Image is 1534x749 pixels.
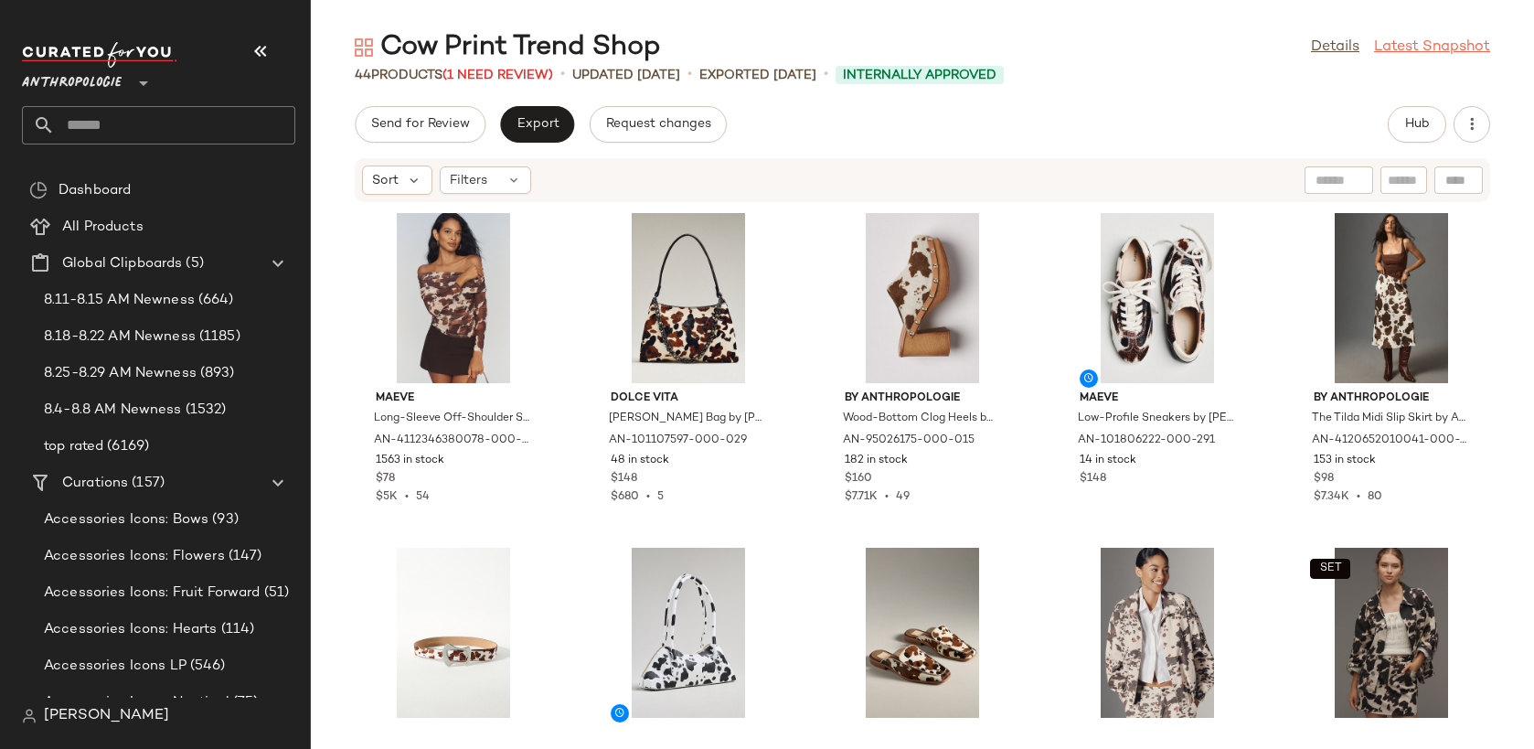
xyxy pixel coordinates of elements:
span: Dolce Vita [611,391,766,407]
img: 101191427_015_b2 [830,548,1015,718]
img: 99181091_009_b [596,548,781,718]
span: By Anthropologie [1314,391,1469,407]
span: [PERSON_NAME] [611,725,766,742]
span: 44 [355,69,371,82]
span: $148 [611,471,637,487]
button: Request changes [590,106,727,143]
span: $5K [376,491,398,503]
span: (5) [182,253,203,274]
span: (6169) [103,436,149,457]
span: Long-Sleeve Off-Shoulder Sheer Top by [PERSON_NAME] in Brown, Women's, Size: XS, Polyamide/Elasta... [374,411,529,427]
a: Details [1311,37,1359,59]
span: 182 in stock [845,453,908,469]
img: 101806222_291_b [1065,213,1250,383]
span: Dolce Vita [845,725,1000,742]
span: • [398,491,416,503]
span: 153 in stock [1314,453,1376,469]
span: Accessories Icons: Bows [44,509,208,530]
img: svg%3e [355,38,373,57]
span: (893) [197,363,235,384]
span: Accessories Icons: Flowers [44,546,225,567]
img: 100892702_015_b [361,548,546,718]
span: top rated [44,436,103,457]
img: 95026175_015_b15 [830,213,1015,383]
span: 80 [1368,491,1382,503]
span: Send for Review [370,117,470,132]
span: (1 Need Review) [442,69,553,82]
span: [PERSON_NAME] [44,705,169,727]
span: 8.11-8.15 AM Newness [44,290,195,311]
img: 4120652010041_291_b [1299,213,1484,383]
span: Export [516,117,559,132]
span: • [639,491,657,503]
span: Request changes [605,117,711,132]
img: 4115912140003_015_b [1299,548,1484,718]
span: $7.71K [845,491,878,503]
img: cfy_white_logo.C9jOOHJF.svg [22,42,177,68]
span: Low-Profile Sneakers by [PERSON_NAME] in Brown, Women's, Size: 37, Rubber at Anthropologie [1078,411,1233,427]
span: (157) [128,473,165,494]
span: Hub [1404,117,1430,132]
span: Maeve [1080,391,1235,407]
span: Global Clipboards [62,253,182,274]
span: 49 [896,491,910,503]
span: AN-4120652010041-000-291 [1312,433,1467,449]
span: (93) [208,509,239,530]
div: Products [355,66,553,85]
span: SET [1318,562,1341,575]
span: 14 in stock [1080,453,1136,469]
img: 4112346380078_021_b [361,213,546,383]
span: (114) [218,619,255,640]
span: $148 [1080,471,1106,487]
span: Curations [62,473,128,494]
button: Send for Review [355,106,485,143]
span: • [878,491,896,503]
button: Hub [1388,106,1446,143]
span: (546) [186,656,226,677]
span: 54 [416,491,430,503]
span: • [687,64,692,86]
span: Maeve [376,391,531,407]
img: 4115900970025_020_b [1065,548,1250,718]
span: • [1349,491,1368,503]
span: (147) [225,546,262,567]
span: Pilcro [1314,725,1469,742]
span: AN-101107597-000-029 [609,433,747,449]
span: (51) [261,583,290,604]
span: • [824,64,828,86]
span: AN-95026175-000-015 [843,433,975,449]
span: By Anthropologie [845,391,1000,407]
span: All Products [62,217,144,238]
button: Export [500,106,574,143]
span: $160 [845,471,872,487]
span: The Tilda Midi Slip Skirt by Anthropologie in Brown, Women's, Size: XS, Viscose [1312,411,1467,427]
span: By Anthropologie [376,725,531,742]
p: updated [DATE] [572,66,680,85]
span: $98 [1314,471,1334,487]
span: Anthropologie [22,62,122,95]
span: Dashboard [59,180,131,201]
span: Accessories Icons: Nautical [44,692,229,713]
span: Accessories Icons: Fruit Forward [44,583,261,604]
span: 1563 in stock [376,453,444,469]
a: Latest Snapshot [1374,37,1490,59]
span: $7.34K [1314,491,1349,503]
span: Internally Approved [843,66,996,85]
span: (75) [229,692,259,713]
p: Exported [DATE] [699,66,816,85]
span: $78 [376,471,395,487]
span: • [560,64,565,86]
span: $680 [611,491,639,503]
span: AN-4112346380078-000-021 [374,433,529,449]
span: Pilcro [1080,725,1235,742]
span: (1185) [196,326,240,348]
div: Cow Print Trend Shop [355,29,661,66]
span: Filters [450,171,487,190]
span: 8.18-8.22 AM Newness [44,326,196,348]
span: Sort [372,171,399,190]
span: AN-101806222-000-291 [1078,433,1215,449]
span: Accessories Icons: Hearts [44,619,218,640]
span: 8.4-8.8 AM Newness [44,400,182,421]
span: 8.25-8.29 AM Newness [44,363,197,384]
span: (1532) [182,400,227,421]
